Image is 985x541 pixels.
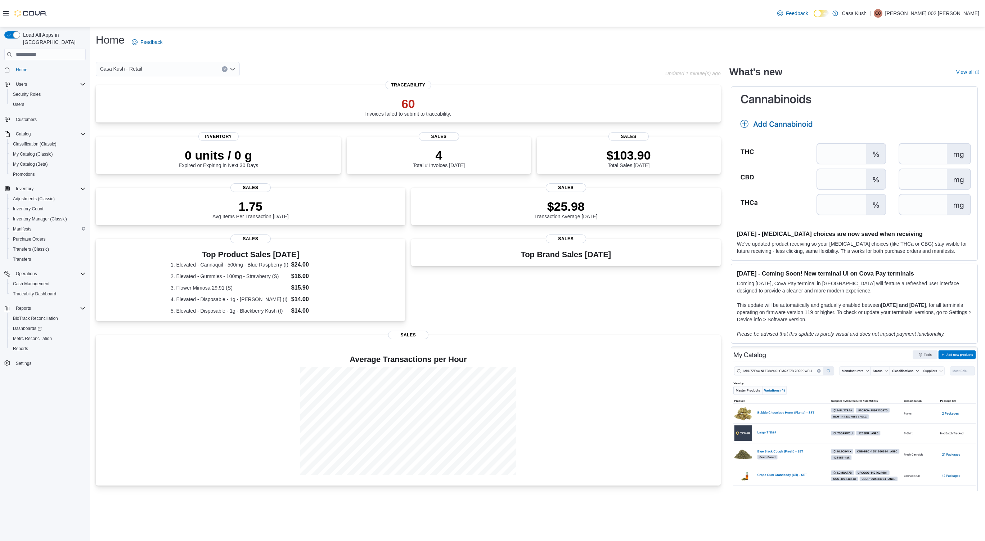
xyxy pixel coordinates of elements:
button: Manifests [7,224,89,234]
p: 4 [413,148,465,162]
span: Metrc Reconciliation [10,334,86,343]
button: Transfers [7,254,89,264]
a: Cash Management [10,280,52,288]
span: Feedback [786,10,808,17]
h3: Top Brand Sales [DATE] [521,250,611,259]
span: Customers [16,117,37,122]
p: Casa Kush [842,9,866,18]
button: Reports [13,304,34,313]
span: Catalog [13,130,86,138]
dt: 3. Flower Mimosa 29.91 (S) [171,284,288,291]
span: Reports [13,304,86,313]
p: $103.90 [607,148,651,162]
span: Traceability [385,81,431,89]
button: Traceabilty Dashboard [7,289,89,299]
a: Transfers [10,255,34,264]
input: Dark Mode [814,10,829,17]
dd: $16.00 [291,272,330,281]
a: Inventory Count [10,205,46,213]
p: This update will be automatically and gradually enabled between , for all terminals operating on ... [737,301,972,323]
span: Transfers (Classic) [10,245,86,254]
p: Coming [DATE], Cova Pay terminal in [GEOGRAPHIC_DATA] will feature a refreshed user interface des... [737,280,972,294]
span: Settings [13,359,86,368]
span: Customers [13,115,86,124]
a: BioTrack Reconciliation [10,314,61,323]
span: Promotions [13,171,35,177]
h1: Home [96,33,125,47]
h3: [DATE] - Coming Soon! New terminal UI on Cova Pay terminals [737,270,972,277]
button: Reports [7,344,89,354]
svg: External link [975,70,979,75]
dt: 5. Elevated - Disposable - 1g - Blackberry Kush (I) [171,307,288,314]
span: My Catalog (Classic) [13,151,53,157]
span: Sales [546,183,586,192]
span: Sales [230,183,271,192]
span: Transfers (Classic) [13,246,49,252]
button: Home [1,64,89,75]
span: Traceabilty Dashboard [10,290,86,298]
span: Home [16,67,27,73]
span: Settings [16,361,31,366]
p: Updated 1 minute(s) ago [665,71,721,76]
a: Promotions [10,170,38,179]
div: Total Sales [DATE] [607,148,651,168]
span: BioTrack Reconciliation [13,316,58,321]
button: Purchase Orders [7,234,89,244]
button: Promotions [7,169,89,179]
div: Transaction Average [DATE] [534,199,598,219]
div: Avg Items Per Transaction [DATE] [212,199,289,219]
a: Users [10,100,27,109]
button: Users [1,79,89,89]
span: Reports [16,305,31,311]
a: View allExternal link [956,69,979,75]
button: Reports [1,303,89,313]
span: Traceabilty Dashboard [13,291,56,297]
button: Catalog [13,130,33,138]
nav: Complex example [4,62,86,387]
button: BioTrack Reconciliation [7,313,89,323]
button: Users [7,99,89,109]
span: Operations [16,271,37,277]
span: Purchase Orders [10,235,86,243]
a: Security Roles [10,90,44,99]
a: Adjustments (Classic) [10,195,58,203]
span: BioTrack Reconciliation [10,314,86,323]
span: Promotions [10,170,86,179]
button: Adjustments (Classic) [7,194,89,204]
div: Carolyn 002 Nunez [874,9,882,18]
span: Inventory Count [13,206,44,212]
button: Operations [1,269,89,279]
a: Inventory Manager (Classic) [10,215,70,223]
span: Metrc Reconciliation [13,336,52,341]
span: Manifests [10,225,86,233]
h2: What's new [729,66,782,78]
span: Catalog [16,131,31,137]
span: Purchase Orders [13,236,46,242]
span: Security Roles [13,91,41,97]
span: Sales [546,234,586,243]
button: Metrc Reconciliation [7,334,89,344]
p: We've updated product receiving so your [MEDICAL_DATA] choices (like THCa or CBG) stay visible fo... [737,240,972,255]
span: C0 [875,9,881,18]
a: Feedback [129,35,165,49]
button: Cash Management [7,279,89,289]
span: Dashboards [13,326,42,331]
span: Cash Management [13,281,49,287]
span: My Catalog (Beta) [13,161,48,167]
span: Cash Management [10,280,86,288]
span: Feedback [140,39,162,46]
span: Transfers [13,256,31,262]
span: Inventory [13,184,86,193]
span: My Catalog (Beta) [10,160,86,169]
button: Security Roles [7,89,89,99]
span: Manifests [13,226,31,232]
a: Purchase Orders [10,235,49,243]
span: Adjustments (Classic) [10,195,86,203]
dt: 1. Elevated - Cannaquil - 500mg - Blue Raspberry (I) [171,261,288,268]
span: Users [13,102,24,107]
em: Please be advised that this update is purely visual and does not impact payment functionality. [737,331,945,337]
button: My Catalog (Classic) [7,149,89,159]
button: Users [13,80,30,89]
button: Settings [1,358,89,368]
